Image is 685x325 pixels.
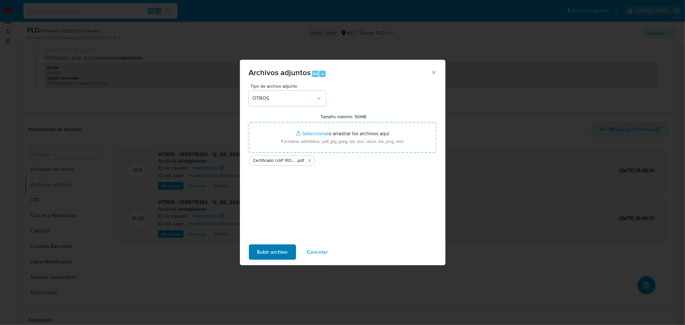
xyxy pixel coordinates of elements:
[249,91,326,106] button: OTROS
[321,71,324,77] span: a
[253,157,297,164] span: Certificado UAF ROS #1274
[249,153,436,166] ul: Archivos seleccionados
[306,157,313,164] button: Eliminar Certificado UAF ROS #1274.pdf
[299,244,336,260] button: Cancelar
[313,71,318,77] span: Alt
[297,157,304,164] span: .pdf
[249,67,311,78] span: Archivos adjuntos
[321,114,366,119] label: Tamaño máximo: 50MB
[307,245,328,259] span: Cancelar
[253,95,316,101] span: OTROS
[257,245,288,259] span: Subir archivo
[249,244,296,260] button: Subir archivo
[250,84,328,88] span: Tipo de archivo adjunto
[431,69,436,75] button: Cerrar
